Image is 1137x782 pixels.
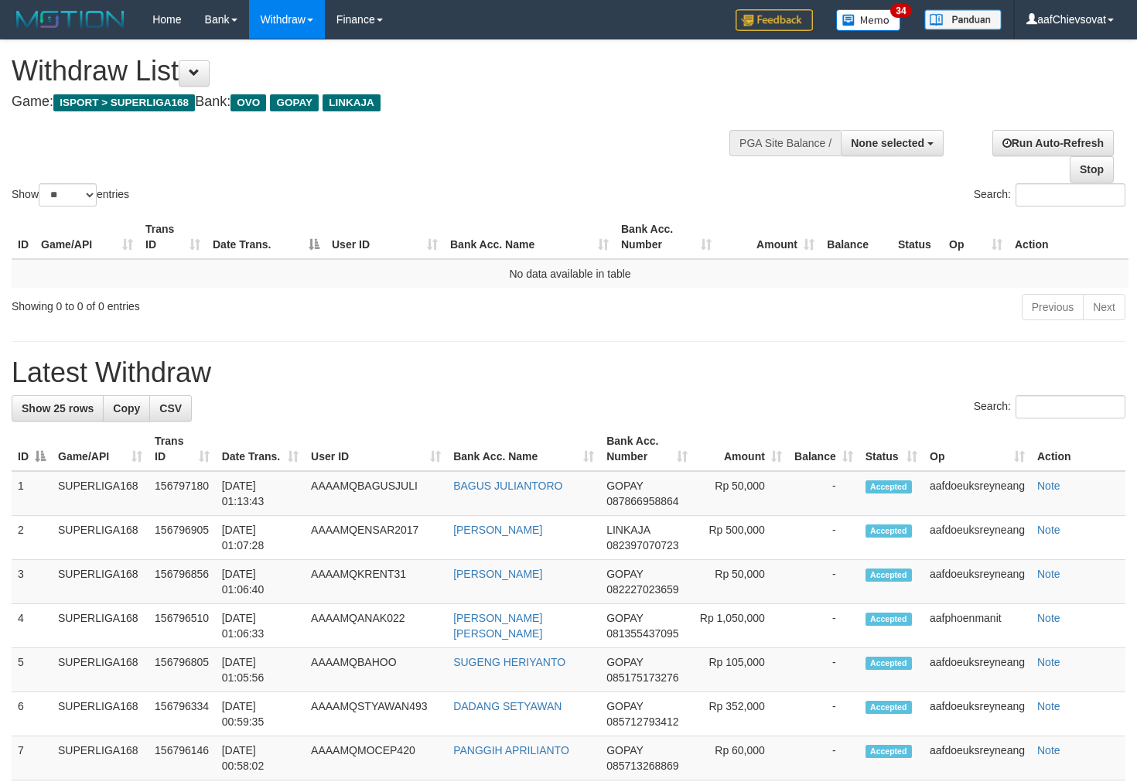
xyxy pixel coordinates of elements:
[718,215,821,259] th: Amount: activate to sort column ascending
[12,604,52,648] td: 4
[851,137,924,149] span: None selected
[890,4,911,18] span: 34
[866,613,912,626] span: Accepted
[694,736,788,780] td: Rp 60,000
[12,516,52,560] td: 2
[924,471,1031,516] td: aafdoeuksreyneang
[453,744,569,756] a: PANGGIH APRILIANTO
[821,215,892,259] th: Balance
[149,692,216,736] td: 156796334
[606,656,643,668] span: GOPAY
[12,560,52,604] td: 3
[1037,744,1060,756] a: Note
[1031,427,1125,471] th: Action
[453,480,562,492] a: BAGUS JULIANTORO
[924,427,1031,471] th: Op: activate to sort column ascending
[453,524,542,536] a: [PERSON_NAME]
[149,427,216,471] th: Trans ID: activate to sort column ascending
[159,402,182,415] span: CSV
[149,736,216,780] td: 156796146
[12,736,52,780] td: 7
[788,692,859,736] td: -
[600,427,693,471] th: Bank Acc. Number: activate to sort column ascending
[866,701,912,714] span: Accepted
[788,427,859,471] th: Balance: activate to sort column ascending
[1016,395,1125,418] input: Search:
[453,656,565,668] a: SUGENG HERIYANTO
[841,130,944,156] button: None selected
[924,9,1002,30] img: panduan.png
[606,583,678,596] span: Copy 082227023659 to clipboard
[788,516,859,560] td: -
[12,427,52,471] th: ID: activate to sort column descending
[52,471,149,516] td: SUPERLIGA168
[606,760,678,772] span: Copy 085713268869 to clipboard
[1070,156,1114,183] a: Stop
[305,692,447,736] td: AAAAMQSTYAWAN493
[305,604,447,648] td: AAAAMQANAK022
[139,215,207,259] th: Trans ID: activate to sort column ascending
[447,427,600,471] th: Bank Acc. Name: activate to sort column ascending
[216,427,305,471] th: Date Trans.: activate to sort column ascending
[606,612,643,624] span: GOPAY
[1037,656,1060,668] a: Note
[866,745,912,758] span: Accepted
[444,215,615,259] th: Bank Acc. Name: activate to sort column ascending
[52,427,149,471] th: Game/API: activate to sort column ascending
[1083,294,1125,320] a: Next
[694,560,788,604] td: Rp 50,000
[974,183,1125,207] label: Search:
[615,215,718,259] th: Bank Acc. Number: activate to sort column ascending
[216,560,305,604] td: [DATE] 01:06:40
[943,215,1009,259] th: Op: activate to sort column ascending
[216,736,305,780] td: [DATE] 00:58:02
[694,692,788,736] td: Rp 352,000
[305,648,447,692] td: AAAAMQBAHOO
[694,604,788,648] td: Rp 1,050,000
[453,700,562,712] a: DADANG SETYAWAN
[113,402,140,415] span: Copy
[788,560,859,604] td: -
[149,560,216,604] td: 156796856
[694,648,788,692] td: Rp 105,000
[12,395,104,422] a: Show 25 rows
[606,700,643,712] span: GOPAY
[12,648,52,692] td: 5
[216,604,305,648] td: [DATE] 01:06:33
[1037,700,1060,712] a: Note
[1016,183,1125,207] input: Search:
[52,692,149,736] td: SUPERLIGA168
[326,215,444,259] th: User ID: activate to sort column ascending
[52,604,149,648] td: SUPERLIGA168
[924,560,1031,604] td: aafdoeuksreyneang
[305,471,447,516] td: AAAAMQBAGUSJULI
[606,495,678,507] span: Copy 087866958864 to clipboard
[924,604,1031,648] td: aafphoenmanit
[859,427,924,471] th: Status: activate to sort column ascending
[12,8,129,31] img: MOTION_logo.png
[788,736,859,780] td: -
[149,471,216,516] td: 156797180
[729,130,841,156] div: PGA Site Balance /
[924,648,1031,692] td: aafdoeuksreyneang
[12,94,743,110] h4: Game: Bank:
[12,259,1128,288] td: No data available in table
[149,395,192,422] a: CSV
[788,604,859,648] td: -
[305,736,447,780] td: AAAAMQMOCEP420
[924,516,1031,560] td: aafdoeuksreyneang
[1037,612,1060,624] a: Note
[694,427,788,471] th: Amount: activate to sort column ascending
[892,215,943,259] th: Status
[836,9,901,31] img: Button%20Memo.svg
[35,215,139,259] th: Game/API: activate to sort column ascending
[216,692,305,736] td: [DATE] 00:59:35
[606,744,643,756] span: GOPAY
[230,94,266,111] span: OVO
[270,94,319,111] span: GOPAY
[12,357,1125,388] h1: Latest Withdraw
[53,94,195,111] span: ISPORT > SUPERLIGA168
[305,516,447,560] td: AAAAMQENSAR2017
[1022,294,1084,320] a: Previous
[866,480,912,493] span: Accepted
